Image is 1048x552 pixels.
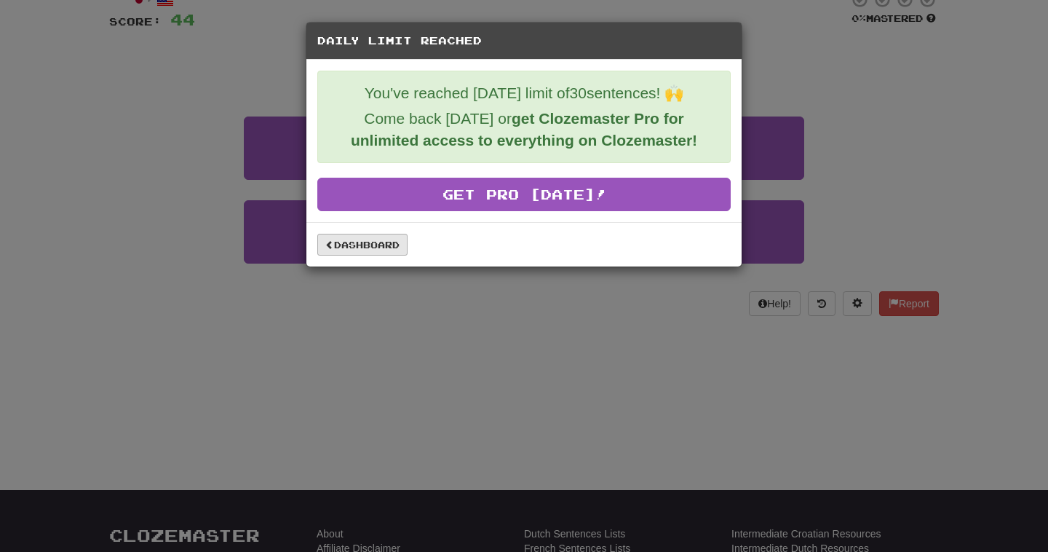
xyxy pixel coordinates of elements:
strong: get Clozemaster Pro for unlimited access to everything on Clozemaster! [351,110,697,149]
a: Dashboard [317,234,408,256]
a: Get Pro [DATE]! [317,178,731,211]
p: Come back [DATE] or [329,108,719,151]
h5: Daily Limit Reached [317,33,731,48]
p: You've reached [DATE] limit of 30 sentences! 🙌 [329,82,719,104]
